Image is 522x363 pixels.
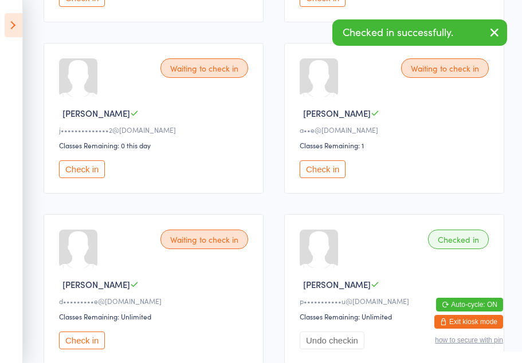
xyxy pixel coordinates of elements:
div: a••e@[DOMAIN_NAME] [300,125,492,135]
div: d•••••••••e@[DOMAIN_NAME] [59,296,252,306]
div: Classes Remaining: 1 [300,140,492,150]
div: p•••••••••••u@[DOMAIN_NAME] [300,296,492,306]
button: Auto-cycle: ON [436,298,503,311]
button: Check in [300,160,346,178]
div: j••••••••••••••2@[DOMAIN_NAME] [59,125,252,135]
div: Waiting to check in [160,58,248,78]
div: Classes Remaining: Unlimited [300,311,492,321]
button: Exit kiosk mode [434,315,503,329]
span: [PERSON_NAME] [62,278,130,290]
div: Waiting to check in [160,230,248,249]
button: how to secure with pin [435,336,503,344]
button: Check in [59,332,105,349]
div: Waiting to check in [401,58,489,78]
div: Classes Remaining: 0 this day [59,140,252,150]
button: Undo checkin [300,332,364,349]
div: Checked in successfully. [332,19,507,46]
div: Checked in [428,230,489,249]
div: Classes Remaining: Unlimited [59,311,252,321]
button: Check in [59,160,105,178]
span: [PERSON_NAME] [62,107,130,119]
span: [PERSON_NAME] [303,278,371,290]
span: [PERSON_NAME] [303,107,371,119]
